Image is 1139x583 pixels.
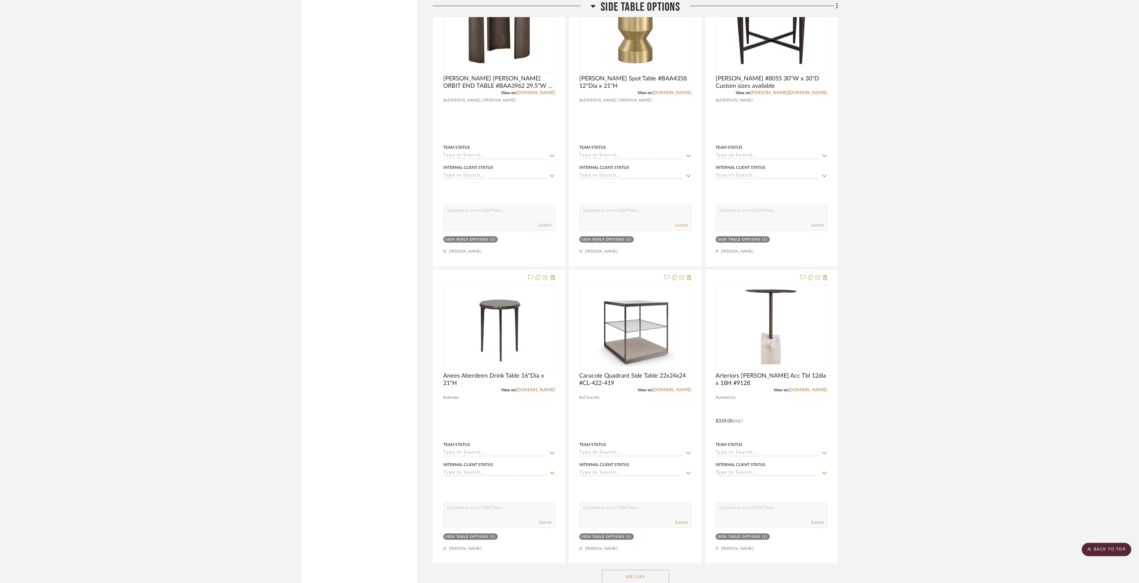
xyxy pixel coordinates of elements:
[716,372,827,387] span: Arteriors [PERSON_NAME] Acc Tbl 12dia x 18H #9128
[501,91,516,95] span: View on
[720,394,735,401] span: Arteriors
[716,165,765,171] div: Internal Client Status
[443,394,448,401] span: By
[490,534,495,539] div: (1)
[443,462,493,468] div: Internal Client Status
[579,442,606,448] div: Team Status
[788,388,827,392] a: [DOMAIN_NAME]
[443,470,547,476] input: Type to Search…
[443,97,448,104] span: By
[584,394,599,401] span: Caracole
[675,519,688,525] button: Submit
[446,534,488,539] div: Side Table Options
[579,173,683,179] input: Type to Search…
[448,394,459,401] span: Anees
[716,153,819,159] input: Type to Search…
[579,75,691,90] span: [PERSON_NAME] Spot Table #BAA4358 12"Dia x 21"H
[730,286,813,370] img: Arteriors Jane Acc Tbl 12dia x 18H #9128
[811,222,824,228] button: Submit
[443,153,547,159] input: Type to Search…
[750,90,827,95] a: [PERSON_NAME][DOMAIN_NAME]
[582,534,624,539] div: Side Table Options
[579,165,629,171] div: Internal Client Status
[638,91,652,95] span: View on
[448,97,516,104] span: [PERSON_NAME] | [PERSON_NAME]
[539,222,551,228] button: Submit
[579,450,683,456] input: Type to Search…
[579,153,683,159] input: Type to Search…
[811,519,824,525] button: Submit
[652,90,691,95] a: [DOMAIN_NAME]
[579,144,606,150] div: Team Status
[720,97,753,104] span: [PERSON_NAME]
[490,237,495,242] div: (1)
[516,388,555,392] a: [DOMAIN_NAME]
[716,173,819,179] input: Type to Search…
[443,144,470,150] div: Team Status
[652,388,691,392] a: [DOMAIN_NAME]
[443,75,555,90] span: [PERSON_NAME] [PERSON_NAME] ORBIT END TABLE #BAA3962 29.5"W X 21"D X 22"H
[716,462,765,468] div: Internal Client Status
[443,450,547,456] input: Type to Search…
[716,97,720,104] span: By
[716,450,819,456] input: Type to Search…
[716,285,827,370] div: 0
[443,442,470,448] div: Team Status
[516,90,555,95] a: [DOMAIN_NAME]
[718,237,760,242] div: Side Table Options
[718,534,760,539] div: Side Table Options
[539,519,551,525] button: Submit
[444,290,554,366] img: Anees Aberdeen Drink Table 16"Dia x 21"H
[626,534,631,539] div: (1)
[579,470,683,476] input: Type to Search…
[716,442,742,448] div: Team Status
[716,394,720,401] span: By
[579,462,629,468] div: Internal Client Status
[1082,543,1131,556] scroll-to-top-button: BACK TO TOP
[762,534,768,539] div: (1)
[626,237,631,242] div: (1)
[582,237,624,242] div: Side Table Options
[580,285,691,370] div: 0
[675,222,688,228] button: Submit
[591,286,679,370] img: Caracole Quadrant Side Table 22x24x24 #CL-422-419
[579,372,691,387] span: Caracole Quadrant Side Table 22x24x24 #CL-422-419
[584,97,652,104] span: [PERSON_NAME] | [PERSON_NAME]
[579,394,584,401] span: By
[501,388,516,392] span: View on
[762,237,768,242] div: (1)
[638,388,652,392] span: View on
[443,372,555,387] span: Anees Aberdeen Drink Table 16"Dia x 21"H
[443,173,547,179] input: Type to Search…
[579,97,584,104] span: By
[446,237,488,242] div: Side Table Options
[736,91,750,95] span: View on
[716,144,742,150] div: Team Status
[443,165,493,171] div: Internal Client Status
[716,75,827,90] span: [PERSON_NAME] #8055 30"W x 30"D Custom sizes available
[774,388,788,392] span: View on
[716,470,819,476] input: Type to Search…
